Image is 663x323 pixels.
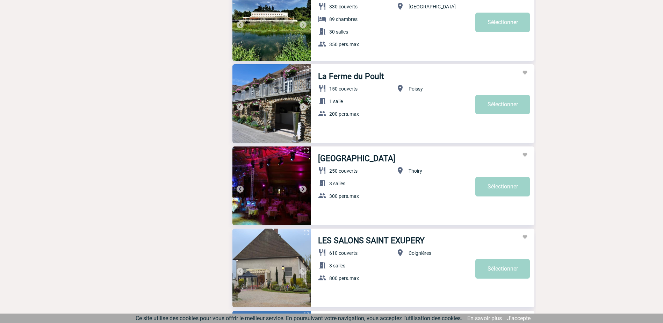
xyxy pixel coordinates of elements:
[396,166,404,175] img: baseline_location_on_white_24dp-b.png
[232,229,311,307] img: 1.jpg
[467,315,502,322] a: En savoir plus
[329,168,358,174] span: 250 couverts
[232,64,311,143] img: 1.jpg
[329,263,345,268] span: 3 salles
[329,29,348,35] span: 30 salles
[409,250,431,256] span: Coignières
[409,168,422,174] span: Thoiry
[409,4,456,9] span: [GEOGRAPHIC_DATA]
[329,275,359,281] span: 800 pers.max
[522,70,528,76] img: Ajouter aux favoris
[329,181,345,186] span: 3 salles
[329,250,358,256] span: 610 couverts
[136,315,462,322] span: Ce site utilise des cookies pour vous offrir le meilleur service. En poursuivant votre navigation...
[318,84,326,93] img: baseline_restaurant_white_24dp-b.png
[522,152,528,158] img: Ajouter aux favoris
[318,2,326,10] img: baseline_restaurant_white_24dp-b.png
[318,72,384,81] a: La Ferme du Poult
[318,15,326,23] img: baseline_hotel_white_24dp-b.png
[475,259,530,279] a: Sélectionner
[329,86,358,92] span: 150 couverts
[329,4,358,9] span: 330 couverts
[318,179,326,187] img: baseline_meeting_room_white_24dp-b.png
[396,84,404,93] img: baseline_location_on_white_24dp-b.png
[318,274,326,282] img: baseline_group_white_24dp-b.png
[318,27,326,36] img: baseline_meeting_room_white_24dp-b.png
[318,236,425,245] a: LES SALONS SAINT EXUPERY
[329,193,359,199] span: 300 pers.max
[329,111,359,117] span: 200 pers.max
[318,249,326,257] img: baseline_restaurant_white_24dp-b.png
[475,95,530,114] a: Sélectionner
[329,16,358,22] span: 89 chambres
[329,99,343,104] span: 1 salle
[507,315,531,322] a: J'accepte
[475,13,530,32] a: Sélectionner
[329,42,359,47] span: 350 pers.max
[318,97,326,105] img: baseline_meeting_room_white_24dp-b.png
[318,166,326,175] img: baseline_restaurant_white_24dp-b.png
[396,249,404,257] img: baseline_location_on_white_24dp-b.png
[318,261,326,270] img: baseline_meeting_room_white_24dp-b.png
[475,177,530,196] a: Sélectionner
[318,192,326,200] img: baseline_group_white_24dp-b.png
[396,2,404,10] img: baseline_location_on_white_24dp-b.png
[522,234,528,240] img: Ajouter aux favoris
[409,86,423,92] span: Poissy
[318,109,326,118] img: baseline_group_white_24dp-b.png
[232,146,311,225] img: 2.jpg
[318,40,326,48] img: baseline_group_white_24dp-b.png
[318,154,395,163] a: [GEOGRAPHIC_DATA]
